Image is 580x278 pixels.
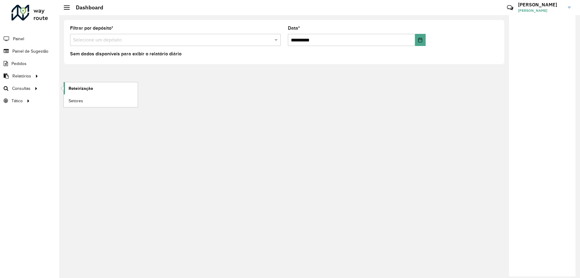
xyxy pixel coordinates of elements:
label: Filtrar por depósito [70,25,113,32]
a: Roteirização [64,82,138,94]
label: Sem dados disponíveis para exibir o relatório diário [70,50,182,57]
a: Setores [64,95,138,107]
span: Painel de Sugestão [12,48,48,54]
button: Choose Date [415,34,426,46]
span: [PERSON_NAME] [518,8,563,13]
h2: Dashboard [70,4,103,11]
span: Consultas [12,85,31,92]
a: Contato Rápido [504,1,517,14]
span: Painel [13,36,24,42]
h3: [PERSON_NAME] [518,2,563,8]
label: Data [288,25,300,32]
span: Relatórios [12,73,31,79]
span: Setores [69,98,83,104]
span: Tático [11,98,23,104]
span: Roteirização [69,85,93,92]
span: Pedidos [11,61,27,67]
